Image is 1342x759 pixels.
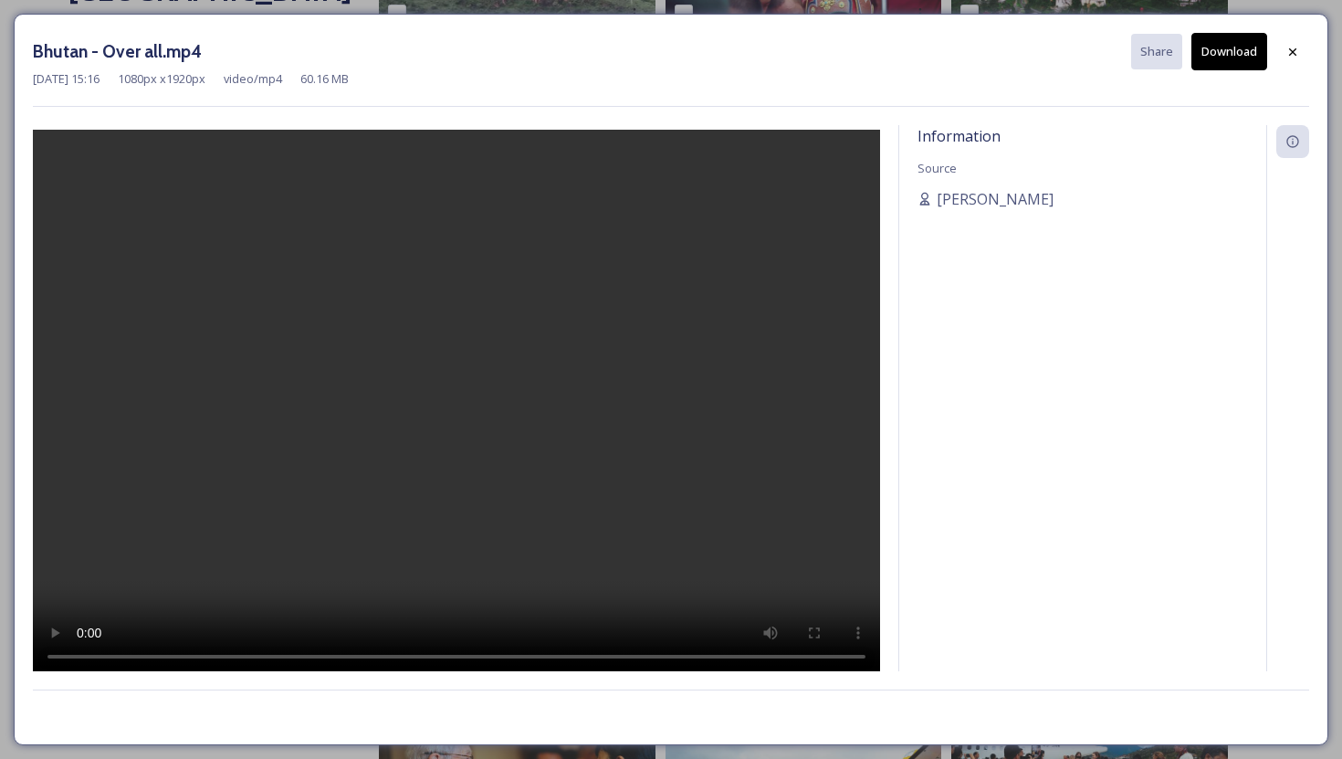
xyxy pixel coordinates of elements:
span: 1080 px x 1920 px [118,70,205,88]
h3: Bhutan - Over all.mp4 [33,38,202,65]
span: video/mp4 [224,70,282,88]
span: 60.16 MB [300,70,349,88]
span: Information [917,126,1001,146]
span: Source [917,160,957,176]
span: [DATE] 15:16 [33,70,100,88]
button: Share [1131,34,1182,69]
button: Download [1191,33,1267,70]
span: [PERSON_NAME] [937,188,1054,210]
